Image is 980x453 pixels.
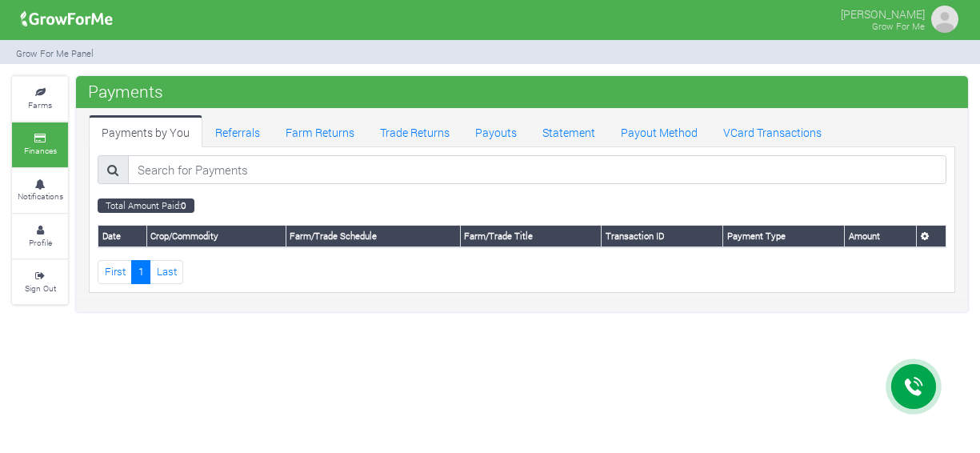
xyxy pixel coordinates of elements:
[128,155,946,184] input: Search for Payments
[98,260,946,283] nav: Page Navigation
[872,20,925,32] small: Grow For Me
[841,3,925,22] p: [PERSON_NAME]
[18,190,63,202] small: Notifications
[845,226,917,247] th: Amount
[29,237,52,248] small: Profile
[16,47,94,59] small: Grow For Me Panel
[12,77,68,121] a: Farms
[98,226,147,247] th: Date
[367,115,462,147] a: Trade Returns
[12,260,68,304] a: Sign Out
[273,115,367,147] a: Farm Returns
[131,260,150,283] a: 1
[12,214,68,259] a: Profile
[460,226,601,247] th: Farm/Trade Title
[12,122,68,166] a: Finances
[608,115,710,147] a: Payout Method
[15,3,118,35] img: growforme image
[12,169,68,213] a: Notifications
[710,115,834,147] a: VCard Transactions
[25,283,56,294] small: Sign Out
[286,226,460,247] th: Farm/Trade Schedule
[24,145,57,156] small: Finances
[98,198,194,213] small: Total Amount Paid:
[530,115,608,147] a: Statement
[84,75,167,107] span: Payments
[181,199,186,211] b: 0
[28,99,52,110] small: Farms
[929,3,961,35] img: growforme image
[150,260,183,283] a: Last
[602,226,723,247] th: Transaction ID
[202,115,273,147] a: Referrals
[98,260,132,283] a: First
[723,226,845,247] th: Payment Type
[89,115,202,147] a: Payments by You
[462,115,530,147] a: Payouts
[146,226,286,247] th: Crop/Commodity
